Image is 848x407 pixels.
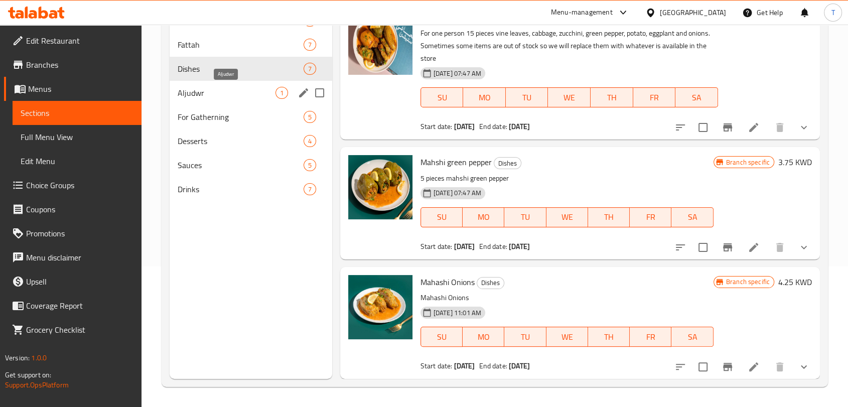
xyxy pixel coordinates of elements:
button: MO [463,87,506,107]
span: TH [595,90,629,105]
span: End date: [479,120,507,133]
button: WE [546,207,588,227]
a: Edit menu item [748,241,760,253]
span: Edit Menu [21,155,133,167]
h6: 4.25 KWD [778,275,812,289]
span: End date: [479,359,507,372]
span: Select to update [692,237,714,258]
button: SA [671,207,713,227]
button: TH [588,327,630,347]
span: WE [550,330,584,344]
button: sort-choices [668,355,692,379]
a: Edit Menu [13,149,142,173]
a: Grocery Checklist [4,318,142,342]
span: 7 [304,185,316,194]
span: 4 [304,137,316,146]
a: Upsell [4,269,142,294]
span: Sections [21,107,133,119]
span: 5 [304,112,316,122]
span: Grocery Checklist [26,324,133,336]
div: Fattah7 [170,33,332,57]
a: Promotions [4,221,142,245]
h6: 3.75 KWD [778,155,812,169]
span: SU [425,90,459,105]
button: delete [768,235,792,259]
button: MO [463,207,504,227]
a: Coupons [4,197,142,221]
div: Fattah [178,39,304,51]
p: Mahashi Onions [420,292,714,304]
div: Desserts4 [170,129,332,153]
div: Sauces5 [170,153,332,177]
span: Mahashi Onions [420,275,475,290]
div: Aljudwr1edit [170,81,332,105]
button: show more [792,355,816,379]
div: For Gatherning5 [170,105,332,129]
a: Edit Restaurant [4,29,142,53]
span: 7 [304,40,316,50]
span: MO [467,330,500,344]
span: SA [679,90,714,105]
span: Dishes [494,158,521,169]
p: 5 pieces mahshi green pepper [420,172,714,185]
span: Dishes [477,277,504,289]
b: [DATE] [454,240,475,253]
span: Branch specific [722,158,774,167]
span: Sauces [178,159,304,171]
span: WE [552,90,587,105]
span: Full Menu View [21,131,133,143]
span: Coupons [26,203,133,215]
div: Dishes [494,157,521,169]
a: Menus [4,77,142,101]
button: edit [296,85,311,100]
a: Coverage Report [4,294,142,318]
a: Edit menu item [748,361,760,373]
div: For Gatherning [178,111,304,123]
b: [DATE] [454,120,475,133]
button: delete [768,355,792,379]
span: Select to update [692,117,714,138]
button: TU [504,207,546,227]
span: Version: [5,351,30,364]
img: Mahshi Mix [348,11,412,75]
span: Start date: [420,359,453,372]
span: TU [510,90,544,105]
a: Edit menu item [748,121,760,133]
span: Promotions [26,227,133,239]
span: Start date: [420,120,453,133]
span: Drinks [178,183,304,195]
a: Sections [13,101,142,125]
button: SU [420,87,463,107]
div: Dishes7 [170,57,332,81]
button: delete [768,115,792,140]
div: items [304,63,316,75]
span: 1 [276,88,288,98]
img: Mahashi Onions [348,275,412,339]
button: TH [591,87,633,107]
p: For one person 15 pieces vine leaves, cabbage, zucchini, green pepper, potato, eggplant and onion... [420,27,718,65]
b: [DATE] [509,359,530,372]
span: Dishes [178,63,304,75]
a: Support.OpsPlatform [5,378,69,391]
svg: Show Choices [798,361,810,373]
span: End date: [479,240,507,253]
span: Edit Restaurant [26,35,133,47]
span: Coverage Report [26,300,133,312]
button: show more [792,115,816,140]
div: items [304,39,316,51]
div: Drinks7 [170,177,332,201]
span: Upsell [26,276,133,288]
button: TU [506,87,548,107]
div: items [304,111,316,123]
div: items [304,159,316,171]
span: Get support on: [5,368,51,381]
span: SU [425,210,459,224]
span: FR [634,330,667,344]
span: [DATE] 07:47 AM [430,188,485,198]
button: Branch-specific-item [716,355,740,379]
a: Menu disclaimer [4,245,142,269]
span: SA [675,330,709,344]
nav: Menu sections [170,5,332,205]
a: Choice Groups [4,173,142,197]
